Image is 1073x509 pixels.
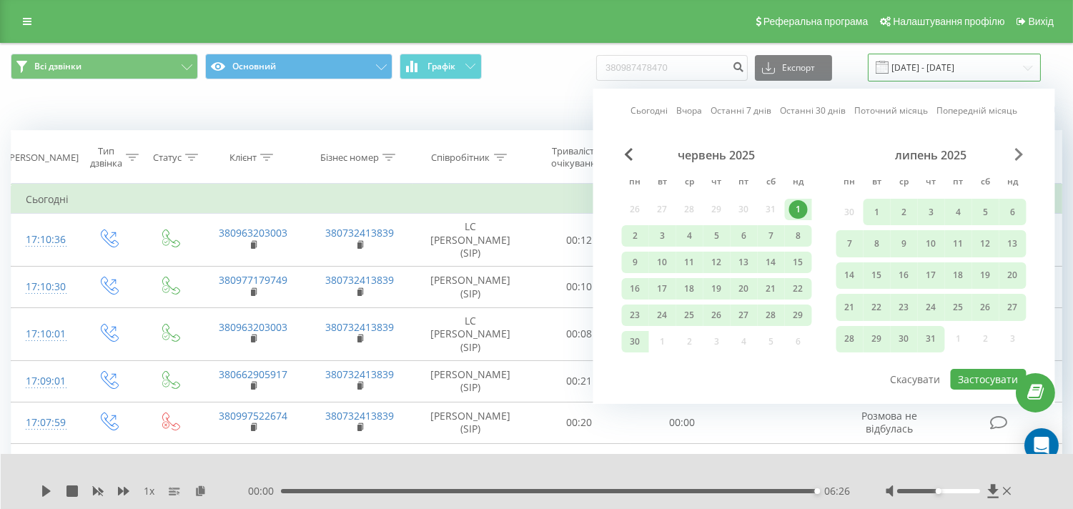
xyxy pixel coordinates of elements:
[789,227,808,245] div: 8
[622,331,649,352] div: пн 30 черв 2025 р.
[596,55,748,81] input: Пошук за номером
[676,252,703,273] div: ср 11 черв 2025 р.
[891,262,918,289] div: ср 16 лип 2025 р.
[681,306,699,325] div: 25
[922,266,941,285] div: 17
[653,280,672,298] div: 17
[789,306,808,325] div: 29
[708,253,726,272] div: 12
[882,369,948,390] button: Скасувати
[528,444,631,485] td: 00:20
[762,253,781,272] div: 14
[219,273,287,287] a: 380977179749
[895,203,914,222] div: 2
[528,266,631,307] td: 00:10
[735,280,753,298] div: 20
[841,234,859,253] div: 7
[26,367,62,395] div: 17:09:01
[836,148,1027,162] div: липень 2025
[975,172,997,194] abbr: субота
[1004,266,1022,285] div: 20
[976,266,995,285] div: 19
[922,298,941,317] div: 24
[922,330,941,348] div: 31
[895,266,914,285] div: 16
[528,402,631,443] td: 00:20
[868,234,886,253] div: 8
[652,172,673,194] abbr: вівторок
[864,262,891,289] div: вт 15 лип 2025 р.
[219,226,287,239] a: 380963203003
[1002,172,1024,194] abbr: неділя
[427,61,455,71] span: Графік
[945,262,972,289] div: пт 18 лип 2025 р.
[868,298,886,317] div: 22
[248,484,281,498] span: 00:00
[219,367,287,381] a: 380662905917
[649,305,676,326] div: вт 24 черв 2025 р.
[6,152,79,164] div: [PERSON_NAME]
[949,234,968,253] div: 11
[895,298,914,317] div: 23
[219,320,287,334] a: 380963203003
[976,298,995,317] div: 26
[413,214,528,267] td: LC [PERSON_NAME] (SIP)
[625,172,646,194] abbr: понеділок
[868,266,886,285] div: 15
[325,409,394,422] a: 380732413839
[413,444,528,485] td: [PERSON_NAME] (SIP)
[780,104,846,117] a: Останні 30 днів
[948,172,969,194] abbr: п’ятниця
[945,294,972,320] div: пт 25 лип 2025 р.
[836,262,864,289] div: пн 14 лип 2025 р.
[731,278,758,300] div: пт 20 черв 2025 р.
[841,330,859,348] div: 28
[679,172,701,194] abbr: середа
[868,330,886,348] div: 29
[681,280,699,298] div: 18
[949,203,968,222] div: 4
[413,360,528,402] td: [PERSON_NAME] (SIP)
[676,104,702,117] a: Вчора
[325,320,394,334] a: 380732413839
[219,450,287,464] a: 380687689446
[703,225,731,247] div: чт 5 черв 2025 р.
[205,54,392,79] button: Основний
[758,225,785,247] div: сб 7 черв 2025 р.
[26,450,62,478] div: 17:07:11
[400,54,482,79] button: Графік
[731,225,758,247] div: пт 6 черв 2025 р.
[626,227,645,245] div: 2
[918,326,945,352] div: чт 31 лип 2025 р.
[731,252,758,273] div: пт 13 черв 2025 р.
[999,199,1027,225] div: нд 6 лип 2025 р.
[854,104,928,117] a: Поточний місяць
[918,262,945,289] div: чт 17 лип 2025 р.
[1015,148,1024,161] span: Next Month
[788,172,809,194] abbr: неділя
[785,225,812,247] div: нд 8 черв 2025 р.
[413,266,528,307] td: [PERSON_NAME] (SIP)
[868,203,886,222] div: 1
[735,227,753,245] div: 6
[653,253,672,272] div: 10
[676,225,703,247] div: ср 4 черв 2025 р.
[626,253,645,272] div: 9
[528,214,631,267] td: 00:12
[866,172,888,194] abbr: вівторок
[785,252,812,273] div: нд 15 черв 2025 р.
[762,280,781,298] div: 21
[26,226,62,254] div: 17:10:36
[622,148,812,162] div: червень 2025
[893,16,1004,27] span: Налаштування профілю
[320,152,379,164] div: Бізнес номер
[11,185,1062,214] td: Сьогодні
[622,278,649,300] div: пн 16 черв 2025 р.
[622,305,649,326] div: пн 23 черв 2025 р.
[864,199,891,225] div: вт 1 лип 2025 р.
[26,409,62,437] div: 17:07:59
[631,444,733,485] td: 02:30
[626,306,645,325] div: 23
[945,199,972,225] div: пт 4 лип 2025 р.
[936,488,941,494] div: Accessibility label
